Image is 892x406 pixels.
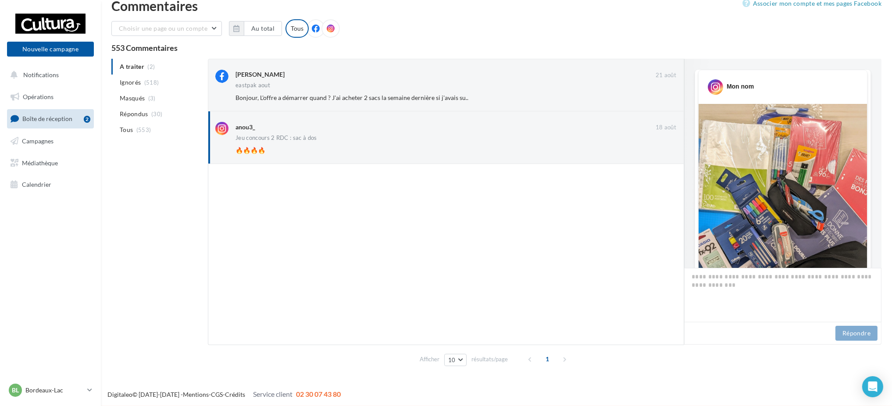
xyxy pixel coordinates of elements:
a: Crédits [225,391,245,398]
a: Campagnes [5,132,96,150]
button: 10 [444,354,467,366]
a: Médiathèque [5,154,96,172]
button: Au total [244,21,282,36]
div: [PERSON_NAME] [235,70,285,79]
span: Répondus [120,110,148,118]
button: Au total [229,21,282,36]
span: BL [12,386,19,395]
button: Choisir une page ou un compte [111,21,222,36]
span: (518) [144,79,159,86]
span: Afficher [420,355,439,363]
span: 10 [448,356,456,363]
div: 553 Commentaires [111,44,881,52]
span: © [DATE]-[DATE] - - - [107,391,341,398]
div: anou3_ [235,123,255,132]
span: (553) [136,126,151,133]
span: 02 30 07 43 80 [296,390,341,398]
span: 1 [540,352,554,366]
span: Ignorés [120,78,141,87]
span: Médiathèque [22,159,58,166]
span: Opérations [23,93,54,100]
a: Calendrier [5,175,96,194]
span: résultats/page [471,355,508,363]
button: Nouvelle campagne [7,42,94,57]
span: 21 août [656,71,676,79]
span: 🔥🔥🔥🔥 [235,146,265,154]
a: Boîte de réception2 [5,109,96,128]
span: Tous [120,125,133,134]
div: Jeu concours 2 RDC : sac à dos [235,135,317,141]
span: Bonjour, L'offre a démarrer quand ? J'ai acheter 2 sacs la semaine dernière si j'avais su.. [235,94,468,101]
button: Notifications [5,66,92,84]
div: Mon nom [727,82,754,91]
span: Notifications [23,71,59,78]
span: Campagnes [22,137,54,145]
a: Digitaleo [107,391,132,398]
a: CGS [211,391,223,398]
a: Opérations [5,88,96,106]
div: 2 [84,116,90,123]
span: Calendrier [22,181,51,188]
div: Tous [285,19,309,38]
span: 18 août [656,124,676,132]
span: Service client [253,390,293,398]
span: (30) [151,110,162,118]
span: Choisir une page ou un compte [119,25,207,32]
p: Bordeaux-Lac [25,386,84,395]
div: eastpak aout [235,82,270,88]
span: (3) [148,95,156,102]
a: Mentions [183,391,209,398]
span: Boîte de réception [22,115,72,122]
div: Open Intercom Messenger [862,376,883,397]
span: Masqués [120,94,145,103]
a: BL Bordeaux-Lac [7,382,94,399]
button: Répondre [835,326,878,341]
